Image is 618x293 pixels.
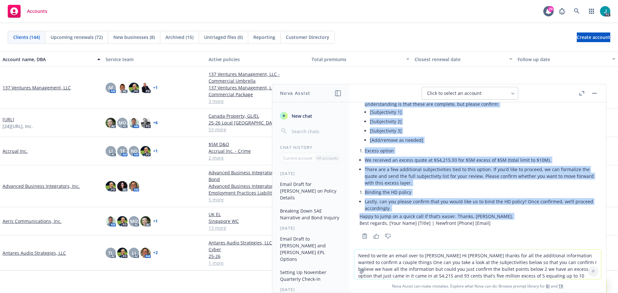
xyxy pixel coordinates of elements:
[117,181,127,191] img: photo
[286,34,329,41] span: Customer Directory
[129,118,139,128] img: photo
[3,123,33,130] span: [24][URL], Inc.
[283,155,312,161] p: Current account
[365,93,596,146] li: Could you please review the subjectivities below and confirm we have everything needed? My unders...
[140,118,151,128] img: photo
[106,216,116,226] img: photo
[165,34,193,41] span: Archived (15)
[209,141,306,148] a: $5M D&O
[546,283,550,289] a: BI
[309,51,412,67] button: Total premiums
[206,51,309,67] button: Active policies
[117,83,127,93] img: photo
[577,31,610,43] span: Create account
[3,183,80,189] a: Advanced Business Integrators, Inc.
[290,127,342,136] input: Search chats
[415,56,505,63] div: Closest renewal date
[370,107,596,117] li: [Subjectivity 1]
[209,113,306,119] a: Canada Property, GL/EL
[253,34,275,41] span: Reporting
[272,287,349,292] div: [DATE]
[352,279,604,293] span: Nova Assist can make mistakes. Explore what Nova can do: Browse prompt library for and
[383,232,393,241] button: Thumbs down
[585,5,598,18] a: Switch app
[120,148,125,154] span: TF
[109,148,113,154] span: LI
[209,98,306,105] a: 3 more
[129,181,139,191] img: photo
[272,171,349,176] div: [DATE]
[103,51,206,67] button: Service team
[548,6,554,12] div: 29
[280,90,310,96] h1: Nova Assist
[140,83,151,93] img: photo
[360,213,596,220] p: Happy to jump on a quick call if that’s easier. Thanks, [PERSON_NAME].
[370,117,596,126] li: [Subjectivity 2]
[360,220,596,226] p: Best regards, [Your Name] [Title] | Newfront [Phone] [Email]
[209,56,306,63] div: Active policies
[209,71,306,84] a: 137 Ventures Management, LLC - Commercial Umbrella
[556,5,568,18] a: Report a Bug
[277,233,344,264] button: Email Draft to [PERSON_NAME] and [PERSON_NAME] EPL Options
[3,218,61,224] a: Aeris Communications, Inc.
[290,113,312,119] span: New chat
[108,250,113,256] span: TL
[312,56,402,63] div: Total premiums
[209,154,306,161] a: 2 more
[117,216,127,226] img: photo
[277,110,344,122] button: New chat
[3,116,14,123] a: [URL]
[272,145,349,150] div: Chat History
[13,34,40,41] span: Clients (144)
[365,197,596,213] li: Lastly, can you please confirm that you would like us to bind the HD policy? Once confirmed, we’l...
[3,56,93,63] div: Account name, DBA
[140,248,151,258] img: photo
[153,219,158,223] a: + 1
[27,9,47,14] span: Accounts
[570,5,583,18] a: Search
[132,250,136,256] span: LI
[117,248,127,258] img: photo
[209,239,306,253] a: Antares Audio Strategies, LLC - E&O with Cyber
[130,218,138,224] span: MQ
[209,224,306,231] a: 13 more
[209,126,306,133] a: 53 more
[153,121,158,125] a: + 6
[204,34,243,41] span: Untriaged files (0)
[209,253,306,260] a: 25-26
[577,32,610,42] a: Create account
[427,90,482,96] span: Click to select an account
[209,183,306,196] a: Advanced Business Integrators, Inc. - Employment Practices Liability
[209,84,306,98] a: 137 Ventures Management, LLC - Commercial Package
[209,196,306,203] a: 5 more
[365,188,596,197] li: Binding the HD policy
[108,84,113,91] span: AF
[370,135,596,145] li: [Add/remove as needed]
[272,225,349,231] div: [DATE]
[515,51,618,67] button: Follow up date
[365,165,596,188] li: There are a few additional subjectivities tied to this option. If you’d like to proceed, we can f...
[209,218,306,224] a: Singapore WC
[370,126,596,135] li: [Subjectivity 3]
[106,56,203,63] div: Service team
[558,283,563,289] a: TR
[106,181,116,191] img: photo
[600,6,610,16] img: photo
[209,119,306,126] a: 25-26 Local [GEOGRAPHIC_DATA] GL
[209,211,306,218] a: UK EL
[129,83,139,93] img: photo
[365,155,596,165] li: We received an excess quote at $54,215.93 for $5M excess of $5M (total limit to $10M).
[277,179,344,203] button: Email Draft for [PERSON_NAME] on Policy Details
[277,206,344,223] button: Breaking Down SAE Narrative and Bond Inquiry
[365,146,596,155] li: Excess option
[209,148,306,154] a: Accrual Inc. - Crime
[153,86,158,90] a: + 1
[113,34,155,41] span: New businesses (8)
[3,250,66,256] a: Antares Audio Strategies, LLC
[3,84,71,91] a: 137 Ventures Management, LLC
[412,51,515,67] button: Closest renewal date
[5,2,50,20] a: Accounts
[153,251,158,255] a: + 2
[3,148,28,154] a: Accrual Inc.
[209,260,306,266] a: 1 more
